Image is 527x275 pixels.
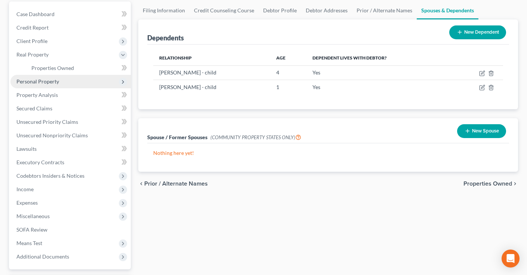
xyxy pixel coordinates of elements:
div: Open Intercom Messenger [502,250,520,268]
td: 4 [270,65,306,80]
span: Case Dashboard [16,11,55,17]
p: Nothing here yet! [153,149,503,157]
span: Additional Documents [16,253,69,260]
span: Unsecured Priority Claims [16,119,78,125]
span: Prior / Alternate Names [144,181,208,187]
a: Filing Information [138,1,189,19]
span: Executory Contracts [16,159,64,165]
span: Spouse / Former Spouses [147,134,207,140]
span: SOFA Review [16,226,47,233]
th: Relationship [153,51,271,65]
span: Credit Report [16,24,49,31]
td: [PERSON_NAME] - child [153,65,271,80]
a: Credit Counseling Course [189,1,259,19]
a: Unsecured Nonpriority Claims [10,129,131,142]
span: Codebtors Insiders & Notices [16,172,84,179]
i: chevron_left [138,181,144,187]
td: 1 [270,80,306,94]
th: Dependent lives with debtor? [306,51,452,65]
span: Income [16,186,34,192]
a: Credit Report [10,21,131,34]
a: Unsecured Priority Claims [10,115,131,129]
span: Property Analysis [16,92,58,98]
button: Properties Owned chevron_right [463,181,518,187]
a: Case Dashboard [10,7,131,21]
span: Lawsuits [16,146,37,152]
span: Real Property [16,51,49,58]
span: Personal Property [16,78,59,85]
td: [PERSON_NAME] - child [153,80,271,94]
a: Executory Contracts [10,156,131,169]
span: Miscellaneous [16,213,50,219]
span: (COMMUNITY PROPERTY STATES ONLY) [210,134,301,140]
a: Spouses & Dependents [417,1,478,19]
td: Yes [306,65,452,80]
span: Properties Owned [463,181,512,187]
span: Unsecured Nonpriority Claims [16,132,88,138]
span: Expenses [16,199,38,206]
a: Prior / Alternate Names [352,1,417,19]
a: Debtor Profile [259,1,301,19]
button: chevron_left Prior / Alternate Names [138,181,208,187]
th: Age [270,51,306,65]
span: Properties Owned [31,65,74,71]
button: New Spouse [457,124,506,138]
a: Properties Owned [25,61,131,75]
button: New Dependent [449,25,506,39]
td: Yes [306,80,452,94]
a: Debtor Addresses [301,1,352,19]
a: Property Analysis [10,88,131,102]
a: Secured Claims [10,102,131,115]
span: Means Test [16,240,42,246]
a: SOFA Review [10,223,131,236]
i: chevron_right [512,181,518,187]
div: Dependents [147,33,184,42]
span: Secured Claims [16,105,52,111]
a: Lawsuits [10,142,131,156]
span: Client Profile [16,38,47,44]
